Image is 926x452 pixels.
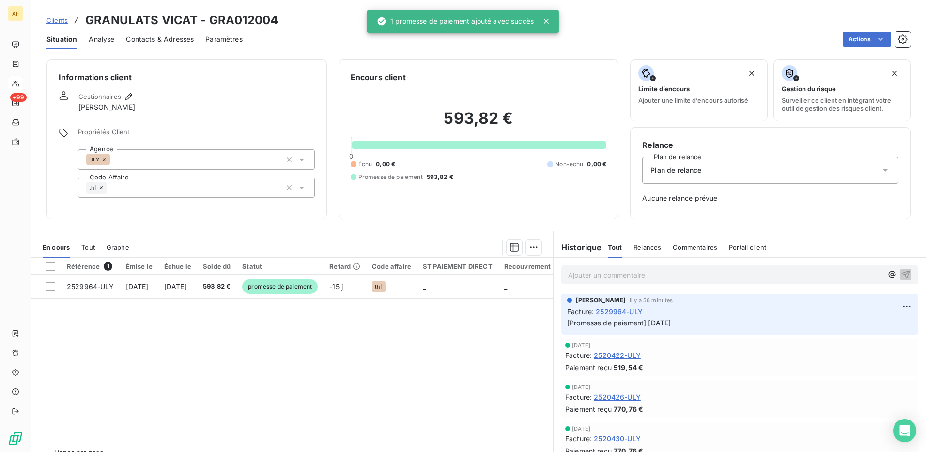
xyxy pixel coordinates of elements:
[673,243,717,251] span: Commentaires
[358,160,372,169] span: Échu
[729,243,766,251] span: Portail client
[81,243,95,251] span: Tout
[329,262,360,270] div: Retard
[630,59,767,121] button: Limite d’encoursAjouter une limite d’encours autorisé
[596,307,643,317] span: 2529964-ULY
[423,262,493,270] div: ST PAIEMENT DIRECT
[565,404,612,414] span: Paiement reçu
[587,160,606,169] span: 0,00 €
[203,282,231,291] span: 593,82 €
[893,419,916,442] div: Open Intercom Messenger
[377,13,534,30] div: 1 promesse de paiement ajouté avec succès
[572,426,590,432] span: [DATE]
[89,34,114,44] span: Analyse
[565,434,592,444] span: Facture :
[376,160,395,169] span: 0,00 €
[638,85,690,93] span: Limite d’encours
[164,262,191,270] div: Échue le
[10,93,27,102] span: +99
[46,16,68,24] span: Clients
[572,342,590,348] span: [DATE]
[107,243,129,251] span: Graphe
[843,32,891,47] button: Actions
[565,392,592,402] span: Facture :
[427,173,453,181] span: 593,82 €
[242,279,318,294] span: promesse de paiement
[67,282,114,291] span: 2529964-ULY
[504,262,577,270] div: Recouvrement Déclaré
[572,384,590,390] span: [DATE]
[329,282,343,291] span: -15 j
[633,243,661,251] span: Relances
[126,282,149,291] span: [DATE]
[642,194,898,203] span: Aucune relance prévue
[107,183,115,192] input: Ajouter une valeur
[85,12,278,29] h3: GRANULATS VICAT - GRA012004
[555,160,583,169] span: Non-échu
[608,243,622,251] span: Tout
[565,350,592,360] span: Facture :
[351,71,406,83] h6: Encours client
[78,102,135,112] span: [PERSON_NAME]
[782,97,902,112] span: Surveiller ce client en intégrant votre outil de gestion des risques client.
[8,6,23,21] div: AF
[78,93,121,100] span: Gestionnaires
[565,362,612,372] span: Paiement reçu
[67,262,114,271] div: Référence
[576,296,626,305] span: [PERSON_NAME]
[126,34,194,44] span: Contacts & Adresses
[594,434,641,444] span: 2520430-ULY
[630,297,673,303] span: il y a 56 minutes
[594,392,641,402] span: 2520426-ULY
[642,139,898,151] h6: Relance
[164,282,187,291] span: [DATE]
[8,431,23,446] img: Logo LeanPay
[59,71,315,83] h6: Informations client
[423,282,426,291] span: _
[89,157,99,162] span: ULY
[349,152,353,160] span: 0
[375,284,382,290] span: thf
[46,16,68,25] a: Clients
[638,97,748,104] span: Ajouter une limite d’encours autorisé
[773,59,911,121] button: Gestion du risqueSurveiller ce client en intégrant votre outil de gestion des risques client.
[78,128,315,142] span: Propriétés Client
[567,307,594,317] span: Facture :
[504,282,507,291] span: _
[567,319,671,327] span: [Promesse de paiement] [DATE]
[104,262,112,271] span: 1
[205,34,243,44] span: Paramètres
[614,362,643,372] span: 519,54 €
[46,34,77,44] span: Situation
[110,155,118,164] input: Ajouter une valeur
[782,85,836,93] span: Gestion du risque
[650,165,701,175] span: Plan de relance
[594,350,641,360] span: 2520422-ULY
[242,262,318,270] div: Statut
[372,262,411,270] div: Code affaire
[614,404,643,414] span: 770,76 €
[43,243,70,251] span: En cours
[126,262,153,270] div: Émise le
[351,109,607,138] h2: 593,82 €
[203,262,231,270] div: Solde dû
[358,173,423,181] span: Promesse de paiement
[89,185,96,191] span: thf
[554,242,602,253] h6: Historique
